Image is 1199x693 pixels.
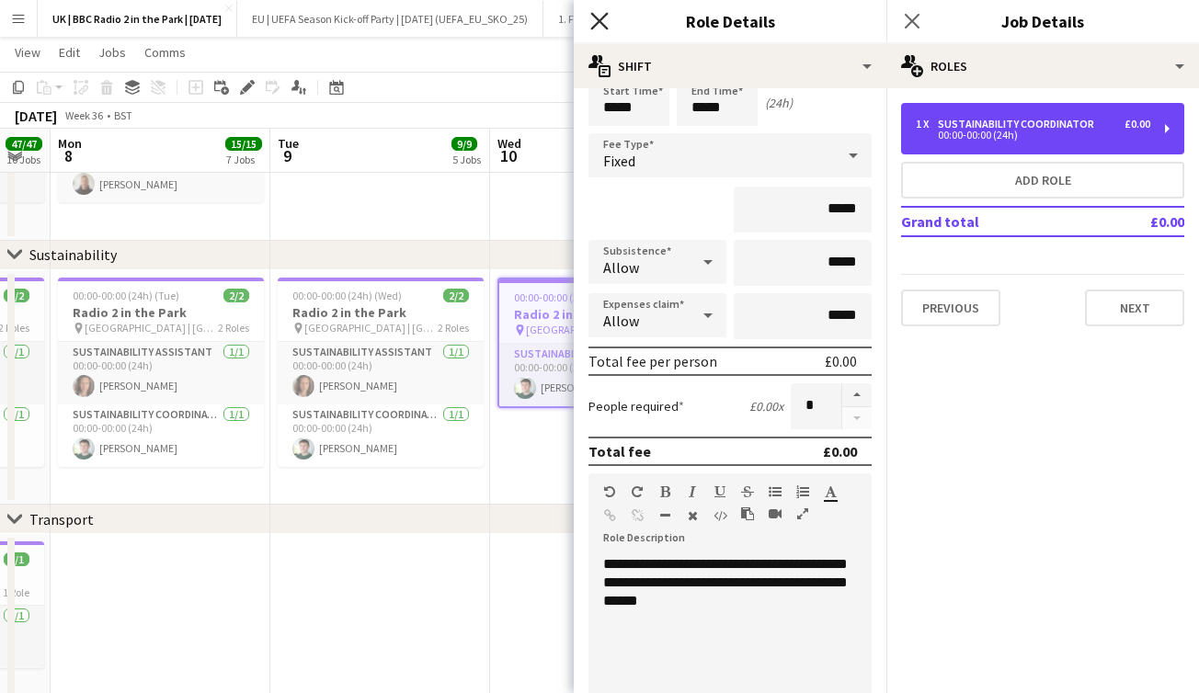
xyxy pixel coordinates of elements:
[58,342,264,404] app-card-role: Sustainability Assistant1/100:00-00:00 (24h)[PERSON_NAME]
[714,484,726,499] button: Underline
[901,207,1097,236] td: Grand total
[842,383,872,407] button: Increase
[1097,207,1184,236] td: £0.00
[823,442,857,460] div: £0.00
[114,108,132,122] div: BST
[278,404,484,467] app-card-role: Sustainability Coordinator1/100:00-00:00 (24h)[PERSON_NAME]
[3,585,29,599] span: 1 Role
[223,289,249,302] span: 2/2
[4,552,29,566] span: 1/1
[73,289,179,302] span: 00:00-00:00 (24h) (Tue)
[29,245,117,264] div: Sustainability
[237,1,543,37] button: EU | UEFA Season Kick-off Party | [DATE] (UEFA_EU_SKO_25)
[796,506,809,521] button: Fullscreen
[886,9,1199,33] h3: Job Details
[574,44,886,88] div: Shift
[51,40,87,64] a: Edit
[769,484,782,499] button: Unordered List
[443,289,469,302] span: 2/2
[588,398,684,415] label: People required
[218,321,249,335] span: 2 Roles
[686,508,699,523] button: Clear Formatting
[938,118,1102,131] div: Sustainability Coordinator
[886,44,1199,88] div: Roles
[38,1,237,37] button: UK | BBC Radio 2 in the Park | [DATE]
[603,312,639,330] span: Allow
[292,289,402,302] span: 00:00-00:00 (24h) (Wed)
[543,1,715,37] button: 1. FAB | Long Term Freelancers
[631,484,644,499] button: Redo
[916,118,938,131] div: 1 x
[686,484,699,499] button: Italic
[901,290,1000,326] button: Previous
[497,135,521,152] span: Wed
[588,352,717,370] div: Total fee per person
[603,152,635,170] span: Fixed
[603,258,639,277] span: Allow
[58,404,264,467] app-card-role: Sustainability Coordinator1/100:00-00:00 (24h)[PERSON_NAME]
[1085,290,1184,326] button: Next
[796,484,809,499] button: Ordered List
[58,304,264,321] h3: Radio 2 in the Park
[278,278,484,467] app-job-card: 00:00-00:00 (24h) (Wed)2/2Radio 2 in the Park [GEOGRAPHIC_DATA] | [GEOGRAPHIC_DATA], [GEOGRAPHIC_...
[658,508,671,523] button: Horizontal Line
[278,135,299,152] span: Tue
[825,352,857,370] div: £0.00
[749,398,783,415] div: £0.00 x
[658,484,671,499] button: Bold
[495,145,521,166] span: 10
[278,304,484,321] h3: Radio 2 in the Park
[7,40,48,64] a: View
[15,44,40,61] span: View
[451,137,477,151] span: 9/9
[765,95,793,111] div: (24h)
[15,107,57,125] div: [DATE]
[58,135,82,152] span: Mon
[278,342,484,404] app-card-role: Sustainability Assistant1/100:00-00:00 (24h)[PERSON_NAME]
[144,44,186,61] span: Comms
[574,9,886,33] h3: Role Details
[514,290,622,304] span: 00:00-00:00 (24h) (Thu)
[58,278,264,467] app-job-card: 00:00-00:00 (24h) (Tue)2/2Radio 2 in the Park [GEOGRAPHIC_DATA] | [GEOGRAPHIC_DATA], [GEOGRAPHIC_...
[59,44,80,61] span: Edit
[526,323,660,336] span: [GEOGRAPHIC_DATA] | [GEOGRAPHIC_DATA], [GEOGRAPHIC_DATA]
[741,506,754,521] button: Paste as plain text
[916,131,1150,140] div: 00:00-00:00 (24h)
[6,153,41,166] div: 10 Jobs
[4,289,29,302] span: 2/2
[714,508,726,523] button: HTML Code
[91,40,133,64] a: Jobs
[85,321,218,335] span: [GEOGRAPHIC_DATA] | [GEOGRAPHIC_DATA], [GEOGRAPHIC_DATA]
[438,321,469,335] span: 2 Roles
[769,506,782,521] button: Insert video
[1125,118,1150,131] div: £0.00
[98,44,126,61] span: Jobs
[55,145,82,166] span: 8
[29,510,94,528] div: Transport
[304,321,438,335] span: [GEOGRAPHIC_DATA] | [GEOGRAPHIC_DATA], [GEOGRAPHIC_DATA]
[226,153,261,166] div: 7 Jobs
[452,153,481,166] div: 5 Jobs
[275,145,299,166] span: 9
[901,162,1184,199] button: Add role
[824,484,837,499] button: Text Color
[499,344,702,406] app-card-role: Sustainability Coordinator1/100:00-00:00 (24h)[PERSON_NAME]
[61,108,107,122] span: Week 36
[499,306,702,323] h3: Radio 2 in the Park
[588,442,651,460] div: Total fee
[741,484,754,499] button: Strikethrough
[603,484,616,499] button: Undo
[137,40,193,64] a: Comms
[497,278,703,408] app-job-card: 00:00-00:00 (24h) (Thu)1/1Radio 2 in the Park [GEOGRAPHIC_DATA] | [GEOGRAPHIC_DATA], [GEOGRAPHIC_...
[225,137,262,151] span: 15/15
[6,137,42,151] span: 47/47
